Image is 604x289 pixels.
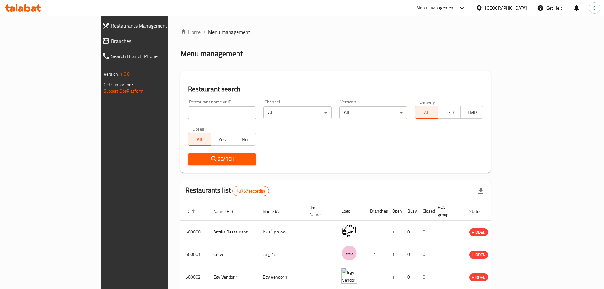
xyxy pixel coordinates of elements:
span: Ref. Name [309,203,329,219]
span: TGO [441,108,458,117]
span: Search [193,155,251,163]
button: Search [188,153,256,165]
div: Total records count [232,186,269,196]
td: 1 [387,221,402,243]
div: All [263,106,332,119]
div: All [339,106,407,119]
td: 0 [402,221,418,243]
span: HIDDEN [469,274,488,281]
div: HIDDEN [469,228,488,236]
div: HIDDEN [469,273,488,281]
td: 0 [418,266,433,288]
td: 1 [365,266,387,288]
td: Crave [208,243,258,266]
span: Restaurants Management [111,22,196,30]
span: No [236,135,253,144]
span: TMP [463,108,481,117]
td: 0 [418,221,433,243]
nav: breadcrumb [180,28,491,36]
td: مطعم أنتيكا [258,221,304,243]
span: Branches [111,37,196,45]
span: Get support on: [104,81,133,89]
div: Export file [473,183,488,199]
td: 1 [387,243,402,266]
td: 1 [365,221,387,243]
td: Antika Restaurant [208,221,258,243]
h2: Menu management [180,49,243,59]
input: Search for restaurant name or ID.. [188,106,256,119]
td: 1 [365,243,387,266]
td: 0 [402,243,418,266]
img: Egy Vendor 1 [341,268,357,284]
td: Egy Vendor 1 [258,266,304,288]
h2: Restaurants list [185,186,269,196]
button: All [415,106,438,119]
button: TMP [460,106,483,119]
td: كرييف [258,243,304,266]
a: Branches [97,33,201,49]
span: 1.0.0 [120,70,130,78]
span: 40767 record(s) [233,188,269,194]
button: No [233,133,256,146]
label: Delivery [419,100,435,104]
button: Yes [211,133,233,146]
button: TGO [438,106,461,119]
button: All [188,133,211,146]
div: Menu-management [416,4,455,12]
span: HIDDEN [469,251,488,259]
td: 1 [387,266,402,288]
span: S [593,4,596,11]
a: Support.OpsPlatform [104,87,144,95]
a: Restaurants Management [97,18,201,33]
span: All [191,135,208,144]
span: HIDDEN [469,229,488,236]
h2: Restaurant search [188,84,484,94]
td: Egy Vendor 1 [208,266,258,288]
th: Logo [336,201,365,221]
span: Search Branch Phone [111,52,196,60]
th: Branches [365,201,387,221]
span: Menu management [208,28,250,36]
img: Antika Restaurant [341,223,357,239]
span: POS group [438,203,457,219]
th: Closed [418,201,433,221]
th: Open [387,201,402,221]
a: Search Branch Phone [97,49,201,64]
label: Upsell [192,127,204,131]
span: Version: [104,70,119,78]
td: 0 [418,243,433,266]
span: All [418,108,435,117]
th: Busy [402,201,418,221]
div: [GEOGRAPHIC_DATA] [485,4,527,11]
span: Status [469,207,490,215]
li: / [203,28,205,36]
td: 0 [402,266,418,288]
img: Crave [341,245,357,261]
span: Name (Ar) [263,207,290,215]
span: ID [185,207,198,215]
span: Yes [213,135,231,144]
span: Name (En) [213,207,241,215]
